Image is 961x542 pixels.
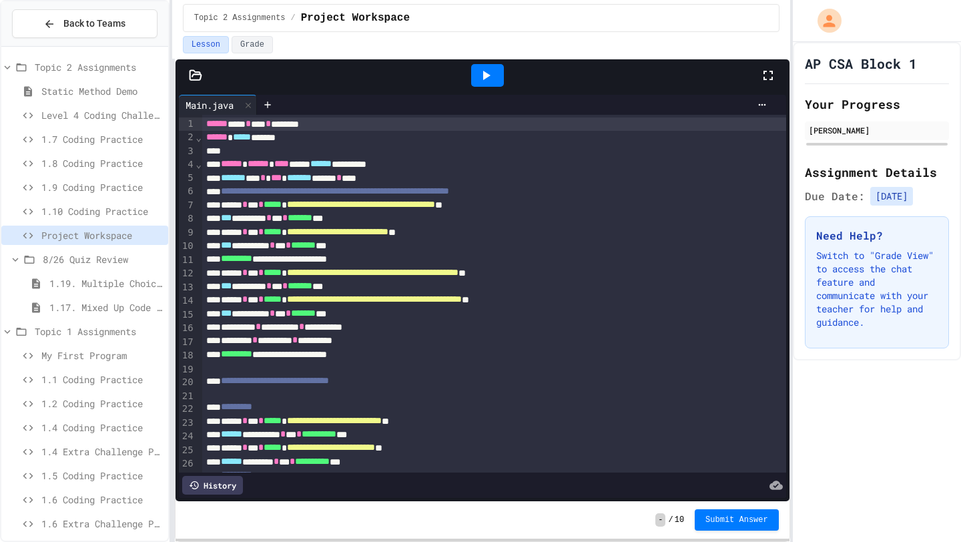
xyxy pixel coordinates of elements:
span: Project Workspace [41,228,163,242]
div: 6 [179,185,196,198]
div: 14 [179,294,196,308]
div: 1 [179,117,196,131]
span: 1.10 Coding Practice [41,204,163,218]
div: 27 [179,471,196,485]
span: 1.19. Multiple Choice Exercises for Unit 1a (1.1-1.6) [49,276,163,290]
div: Main.java [179,95,257,115]
span: Level 4 Coding Challenge [41,108,163,122]
span: Topic 2 Assignments [194,13,286,23]
button: Back to Teams [12,9,157,38]
span: 1.6 Extra Challenge Problem [41,517,163,531]
h2: Your Progress [805,95,949,113]
span: 1.4 Extra Challenge Problem [41,445,163,459]
span: 1.6 Coding Practice [41,493,163,507]
div: 9 [179,226,196,240]
span: Project Workspace [301,10,410,26]
h3: Need Help? [816,228,938,244]
span: - [655,513,665,527]
div: 5 [179,172,196,185]
div: 7 [179,199,196,212]
div: 17 [179,336,196,349]
span: 1.5 Coding Practice [41,469,163,483]
div: 12 [179,267,196,280]
div: 8 [179,212,196,226]
div: 23 [179,417,196,430]
button: Lesson [183,36,229,53]
span: 1.4 Coding Practice [41,421,163,435]
div: 15 [179,308,196,322]
span: Static Method Demo [41,84,163,98]
span: / [291,13,296,23]
h2: Assignment Details [805,163,949,182]
span: Due Date: [805,188,865,204]
span: My First Program [41,348,163,362]
div: Main.java [179,98,240,112]
div: 22 [179,402,196,416]
div: 13 [179,281,196,294]
span: Back to Teams [63,17,125,31]
span: 10 [675,515,684,525]
span: [DATE] [870,187,913,206]
p: Switch to "Grade View" to access the chat feature and communicate with your teacher for help and ... [816,249,938,329]
span: 1.1 Coding Practice [41,372,163,386]
div: 26 [179,457,196,471]
span: 8/26 Quiz Review [43,252,163,266]
div: 16 [179,322,196,335]
span: 1.7 Coding Practice [41,132,163,146]
span: 1.8 Coding Practice [41,156,163,170]
div: 18 [179,349,196,362]
div: 10 [179,240,196,253]
button: Grade [232,36,273,53]
div: 19 [179,363,196,376]
span: Fold line [196,159,202,170]
span: / [668,515,673,525]
div: 11 [179,254,196,267]
button: Submit Answer [695,509,779,531]
span: Topic 2 Assignments [35,60,163,74]
div: History [182,476,243,495]
span: 1.2 Coding Practice [41,396,163,411]
span: 1.9 Coding Practice [41,180,163,194]
div: 3 [179,145,196,158]
div: 24 [179,430,196,443]
h1: AP CSA Block 1 [805,54,917,73]
div: 25 [179,444,196,457]
div: 20 [179,376,196,389]
span: Topic 1 Assignments [35,324,163,338]
span: Fold line [196,132,202,143]
div: 4 [179,158,196,172]
span: 1.17. Mixed Up Code Practice 1.1-1.6 [49,300,163,314]
span: Submit Answer [705,515,768,525]
div: 21 [179,390,196,403]
div: 2 [179,131,196,144]
div: My Account [804,5,845,36]
div: [PERSON_NAME] [809,124,945,136]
